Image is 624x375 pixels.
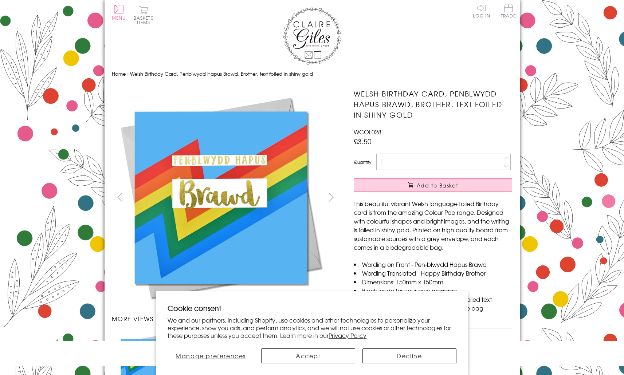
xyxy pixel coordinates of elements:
span: Manage preferences [176,351,246,360]
span: Menu [112,15,126,21]
span: Trade [501,4,516,18]
a: Home [112,70,126,77]
h2: Cookie consent [168,303,456,313]
button: next [323,189,339,205]
span: WCOL028 [354,127,381,136]
li: Wording on Front - Pen-blwydd Hapus Brawd [354,260,512,269]
a: Log In [473,4,490,18]
button: Menu [112,5,126,20]
p: This beautiful vibrant Welsh language foiled Birthday card is from the amazing Colour Pop range. ... [354,199,512,252]
a: Privacy Policy [329,331,366,340]
img: Claire Giles Greetings Cards [283,7,341,65]
button: Decline [362,348,456,363]
li: Blank inside for your own message [354,286,512,295]
li: Dimensions: 150mm x 150mm [354,277,512,286]
button: Manage preferences [168,348,254,363]
button: Add to Basket [354,178,512,192]
button: prev [112,189,128,205]
button: Basket0 items [134,6,154,24]
h1: Welsh Birthday Card, Penblwydd Hapus Brawd, Brother, text foiled in shiny gold [354,88,512,120]
h3: More views [112,314,340,323]
span: Add to Basket [417,182,458,189]
p: We and our partners, including Shopify, use cookies and other technologies to personalize your ex... [168,316,456,339]
span: £3.50 [354,136,372,146]
nav: breadcrumbs [112,67,513,82]
img: Welsh Birthday Card, Penblwydd Hapus Brawd, Brother, text foiled in shiny gold [111,88,330,307]
label: Quantity [354,159,371,165]
span: Welsh Birthday Card, Penblwydd Hapus Brawd, Brother, text foiled in shiny gold [130,70,313,77]
img: Welsh Birthday Card, Penblwydd Hapus Brawd, Brother, text foiled in shiny gold [339,88,558,307]
a: Trade [501,4,516,19]
span: › [127,70,129,77]
li: Wording Translated - Happy Birthday Brother [354,269,512,277]
span: 0 items [137,15,154,25]
button: Accept [261,348,355,363]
